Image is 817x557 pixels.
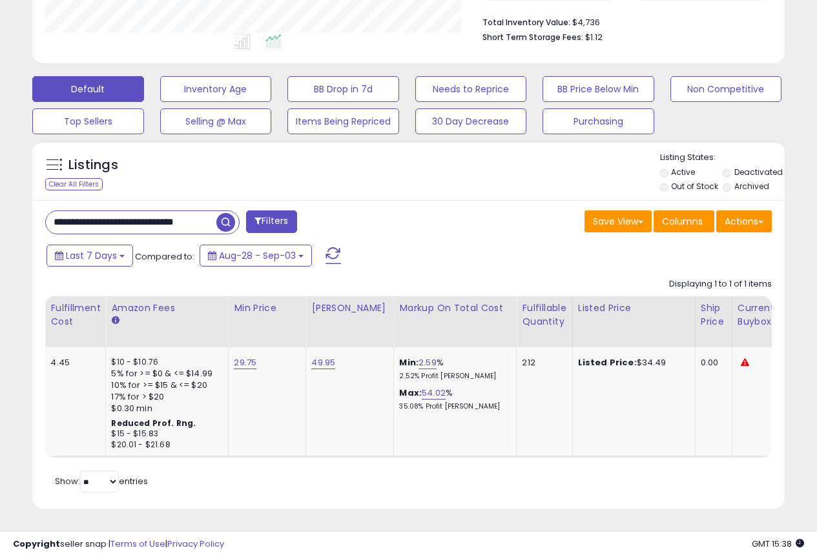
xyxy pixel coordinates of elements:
[522,357,562,369] div: 212
[701,301,727,329] div: Ship Price
[399,356,419,369] b: Min:
[45,178,103,190] div: Clear All Filters
[654,210,714,232] button: Columns
[738,301,804,329] div: Current Buybox Price
[234,356,256,369] a: 29.75
[716,210,772,232] button: Actions
[671,181,718,192] label: Out of Stock
[160,76,272,102] button: Inventory Age
[399,301,511,315] div: Markup on Total Cost
[482,32,583,43] b: Short Term Storage Fees:
[482,14,762,29] li: $4,736
[287,76,399,102] button: BB Drop in 7d
[399,357,506,381] div: %
[50,301,100,329] div: Fulfillment Cost
[578,301,690,315] div: Listed Price
[584,210,652,232] button: Save View
[13,538,60,550] strong: Copyright
[111,418,196,429] b: Reduced Prof. Rng.
[734,181,769,192] label: Archived
[394,296,517,347] th: The percentage added to the cost of goods (COGS) that forms the calculator for Min & Max prices.
[543,76,654,102] button: BB Price Below Min
[522,301,566,329] div: Fulfillable Quantity
[111,301,223,315] div: Amazon Fees
[419,356,437,369] a: 2.59
[160,108,272,134] button: Selling @ Max
[585,31,603,43] span: $1.12
[399,402,506,411] p: 35.08% Profit [PERSON_NAME]
[55,475,148,487] span: Show: entries
[219,249,296,262] span: Aug-28 - Sep-03
[47,245,133,267] button: Last 7 Days
[311,356,335,369] a: 49.95
[200,245,312,267] button: Aug-28 - Sep-03
[670,76,782,102] button: Non Competitive
[111,368,218,380] div: 5% for >= $0 & <= $14.99
[111,315,119,327] small: Amazon Fees.
[669,278,772,290] div: Displaying 1 to 1 of 1 items
[66,249,117,262] span: Last 7 Days
[32,108,144,134] button: Top Sellers
[701,357,722,369] div: 0.00
[399,387,422,399] b: Max:
[68,156,118,174] h5: Listings
[415,108,527,134] button: 30 Day Decrease
[578,357,685,369] div: $34.49
[415,76,527,102] button: Needs to Reprice
[50,357,96,369] div: 4.45
[671,167,695,177] label: Active
[399,387,506,411] div: %
[399,372,506,381] p: 2.52% Profit [PERSON_NAME]
[135,250,194,263] span: Compared to:
[752,538,804,550] span: 2025-09-11 15:38 GMT
[111,391,218,403] div: 17% for > $20
[111,440,218,451] div: $20.01 - $21.68
[111,380,218,391] div: 10% for >= $15 & <= $20
[422,387,446,400] a: 54.02
[13,538,224,551] div: seller snap | |
[111,429,218,440] div: $15 - $15.83
[287,108,399,134] button: Items Being Repriced
[578,356,637,369] b: Listed Price:
[32,76,144,102] button: Default
[311,301,388,315] div: [PERSON_NAME]
[543,108,654,134] button: Purchasing
[111,357,218,368] div: $10 - $10.76
[482,17,570,28] b: Total Inventory Value:
[167,538,224,550] a: Privacy Policy
[734,167,783,177] label: Deactivated
[234,301,300,315] div: Min Price
[246,210,296,233] button: Filters
[111,403,218,414] div: $0.30 min
[662,215,703,228] span: Columns
[110,538,165,550] a: Terms of Use
[660,152,785,164] p: Listing States:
